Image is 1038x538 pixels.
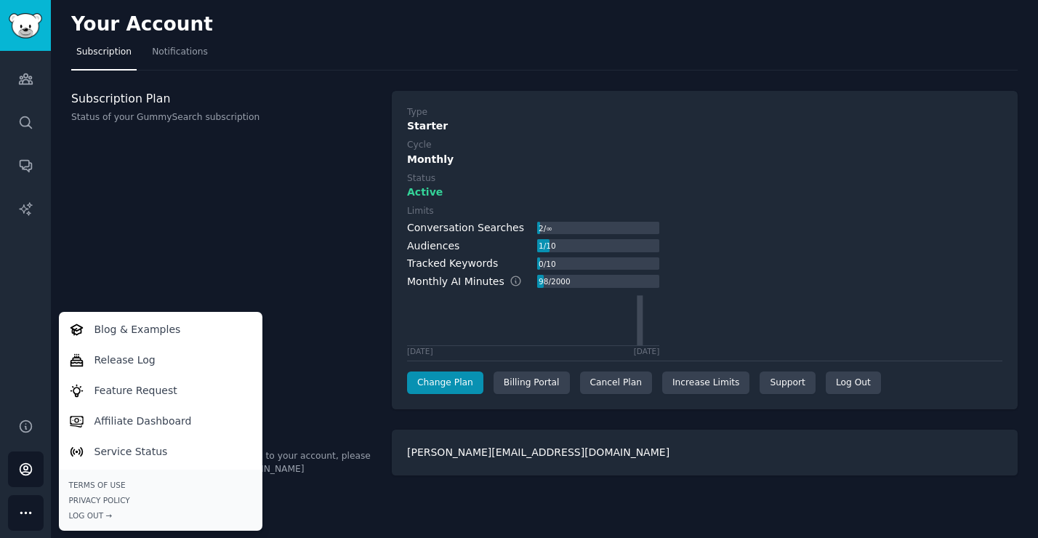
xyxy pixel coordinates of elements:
[69,495,252,505] a: Privacy Policy
[61,375,259,406] a: Feature Request
[826,372,881,395] div: Log Out
[94,414,192,429] p: Affiliate Dashboard
[71,41,137,71] a: Subscription
[760,372,815,395] a: Support
[407,106,427,119] div: Type
[94,383,177,398] p: Feature Request
[94,353,156,368] p: Release Log
[407,152,1002,167] div: Monthly
[392,430,1018,475] div: [PERSON_NAME][EMAIL_ADDRESS][DOMAIN_NAME]
[537,257,557,270] div: 0 / 10
[71,13,213,36] h2: Your Account
[61,406,259,436] a: Affiliate Dashboard
[407,220,524,236] div: Conversation Searches
[152,46,208,59] span: Notifications
[61,314,259,345] a: Blog & Examples
[69,510,252,521] div: Log Out →
[494,372,570,395] div: Billing Portal
[71,91,377,106] h3: Subscription Plan
[76,46,132,59] span: Subscription
[69,480,252,490] a: Terms of Use
[407,346,433,356] div: [DATE]
[407,238,459,254] div: Audiences
[407,139,431,152] div: Cycle
[407,274,537,289] div: Monthly AI Minutes
[61,436,259,467] a: Service Status
[407,119,1002,134] div: Starter
[407,185,443,200] span: Active
[71,111,377,124] p: Status of your GummySearch subscription
[94,322,181,337] p: Blog & Examples
[537,275,571,288] div: 98 / 2000
[407,372,483,395] a: Change Plan
[537,222,553,235] div: 2 / ∞
[537,239,557,252] div: 1 / 10
[147,41,213,71] a: Notifications
[634,346,660,356] div: [DATE]
[662,372,750,395] a: Increase Limits
[407,256,498,271] div: Tracked Keywords
[407,205,434,218] div: Limits
[407,172,435,185] div: Status
[9,13,42,39] img: GummySearch logo
[61,345,259,375] a: Release Log
[94,444,168,459] p: Service Status
[580,372,652,395] div: Cancel Plan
